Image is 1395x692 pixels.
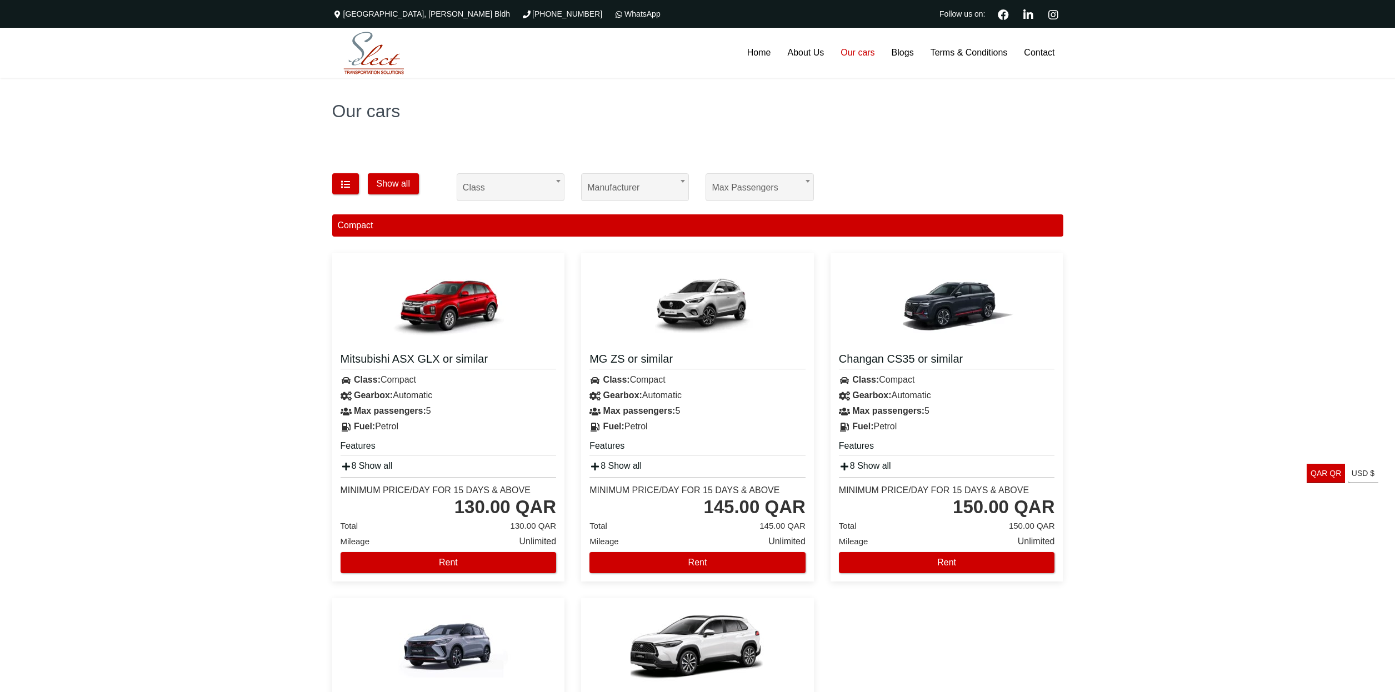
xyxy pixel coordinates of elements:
[1348,464,1378,483] a: USD $
[519,534,556,549] span: Unlimited
[382,606,515,690] img: Geely COOLRAY or similar
[706,173,813,201] span: Max passengers
[341,440,557,455] h5: Features
[768,534,806,549] span: Unlimited
[463,174,558,202] span: Class
[341,536,370,546] span: Mileage
[831,388,1063,403] div: Automatic
[852,406,924,415] strong: Max passengers:
[581,173,689,201] span: Manufacturer
[953,496,1054,518] div: 150.00 QAR
[631,262,764,345] img: MG ZS or similar
[922,28,1016,78] a: Terms & Conditions
[1044,8,1063,20] a: Instagram
[341,461,393,470] a: 8 Show all
[1009,518,1055,534] span: 150.00 QAR
[354,375,381,384] strong: Class:
[779,28,832,78] a: About Us
[839,536,868,546] span: Mileage
[839,461,891,470] a: 8 Show all
[631,606,764,690] img: Toyota COROLLA CROSS or similar
[993,8,1013,20] a: Facebook
[589,461,642,470] a: 8 Show all
[739,28,779,78] a: Home
[341,352,557,369] a: Mitsubishi ASX GLX or similar
[1019,8,1038,20] a: Linkedin
[581,419,814,434] div: Petrol
[603,375,630,384] strong: Class:
[454,496,556,518] div: 130.00 QAR
[589,485,779,496] div: Minimum Price/Day for 15 days & Above
[332,372,565,388] div: Compact
[332,388,565,403] div: Automatic
[354,422,375,431] strong: Fuel:
[354,406,426,415] strong: Max passengers:
[1016,28,1063,78] a: Contact
[1307,464,1345,483] a: QAR QR
[589,536,619,546] span: Mileage
[880,262,1013,345] img: Changan CS35 or similar
[759,518,806,534] span: 145.00 QAR
[852,422,873,431] strong: Fuel:
[603,406,676,415] strong: Max passengers:
[831,403,1063,419] div: 5
[613,9,661,18] a: WhatsApp
[839,352,1055,369] a: Changan CS35 or similar
[382,262,515,345] img: Mitsubishi ASX GLX or similar
[839,485,1029,496] div: Minimum Price/Day for 15 days & Above
[852,390,891,400] strong: Gearbox:
[852,375,879,384] strong: Class:
[587,174,683,202] span: Manufacturer
[603,390,642,400] strong: Gearbox:
[332,419,565,434] div: Petrol
[603,422,624,431] strong: Fuel:
[581,372,814,388] div: Compact
[832,28,883,78] a: Our cars
[457,173,564,201] span: Class
[341,552,557,573] button: Rent
[368,173,419,194] button: Show all
[511,518,557,534] span: 130.00 QAR
[883,28,922,78] a: Blogs
[581,388,814,403] div: Automatic
[831,419,1063,434] div: Petrol
[589,521,607,530] span: Total
[839,440,1055,455] h5: Features
[341,521,358,530] span: Total
[589,552,806,573] button: Rent
[712,174,807,202] span: Max passengers
[581,403,814,419] div: 5
[332,102,1063,120] h1: Our cars
[703,496,805,518] div: 145.00 QAR
[839,521,857,530] span: Total
[521,9,602,18] a: [PHONE_NUMBER]
[589,352,806,369] a: MG ZS or similar
[589,440,806,455] h5: Features
[335,29,413,77] img: Select Rent a Car
[341,485,531,496] div: Minimum Price/Day for 15 days & Above
[1018,534,1055,549] span: Unlimited
[831,372,1063,388] div: Compact
[354,390,393,400] strong: Gearbox:
[332,403,565,419] div: 5
[332,214,1063,237] div: Compact
[839,552,1055,573] button: Rent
